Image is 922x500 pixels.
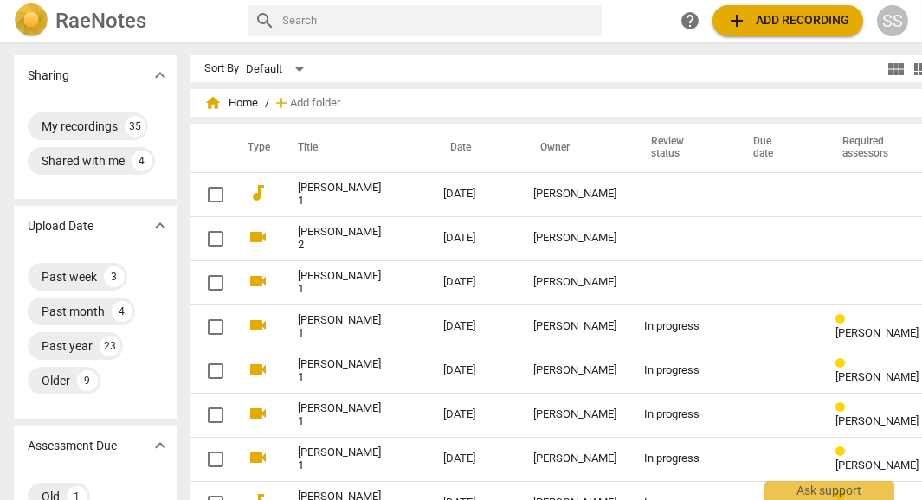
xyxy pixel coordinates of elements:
[204,62,239,75] div: Sort By
[42,268,97,285] div: Past week
[533,408,616,421] div: [PERSON_NAME]
[248,403,268,424] span: videocam
[644,320,719,333] div: In progress
[630,124,732,172] th: Review status
[77,370,98,391] div: 9
[255,10,275,31] span: search
[835,357,852,370] span: Review status: in progress
[265,97,269,110] span: /
[533,188,616,201] div: [PERSON_NAME]
[125,116,145,137] div: 35
[533,232,616,245] div: [PERSON_NAME]
[533,364,616,377] div: [PERSON_NAME]
[147,433,173,458] button: Show more
[674,5,706,36] a: Help
[429,216,519,260] td: [DATE]
[290,97,340,110] span: Add folder
[42,337,93,355] div: Past year
[680,10,700,31] span: help
[273,94,290,112] span: add
[835,458,919,471] span: [PERSON_NAME]
[204,94,222,112] span: home
[835,414,919,427] span: [PERSON_NAME]
[429,124,519,172] th: Date
[732,124,822,172] th: Due date
[298,446,381,472] a: [PERSON_NAME] 1
[712,5,863,36] button: Upload
[429,260,519,304] td: [DATE]
[42,303,105,320] div: Past month
[277,124,429,172] th: Title
[150,65,171,86] span: expand_more
[429,172,519,216] td: [DATE]
[14,3,48,38] img: Logo
[100,336,120,356] div: 23
[55,9,146,33] h2: RaeNotes
[147,213,173,239] button: Show more
[282,7,595,35] input: Search
[533,276,616,289] div: [PERSON_NAME]
[298,314,381,340] a: [PERSON_NAME] 1
[112,301,132,322] div: 4
[298,226,381,252] a: [PERSON_NAME] 2
[644,408,719,421] div: In progress
[429,393,519,437] td: [DATE]
[835,401,852,414] span: Review status: in progress
[28,217,93,235] p: Upload Date
[835,446,852,458] span: Review status: in progress
[429,437,519,481] td: [DATE]
[726,10,747,31] span: add
[42,372,70,389] div: Older
[248,447,268,468] span: videocam
[298,270,381,296] a: [PERSON_NAME] 1
[204,94,258,112] span: Home
[298,358,381,384] a: [PERSON_NAME] 1
[644,364,719,377] div: In progress
[147,62,173,88] button: Show more
[764,481,894,500] div: Ask support
[429,304,519,349] td: [DATE]
[248,271,268,292] span: videocam
[877,5,908,36] button: SS
[150,435,171,456] span: expand_more
[104,266,125,287] div: 3
[644,452,719,465] div: In progress
[835,326,919,339] span: [PERSON_NAME]
[726,10,849,31] span: Add recording
[298,402,381,428] a: [PERSON_NAME] 1
[28,67,69,85] p: Sharing
[248,183,268,203] span: audiotrack
[429,349,519,393] td: [DATE]
[150,215,171,236] span: expand_more
[42,118,118,135] div: My recordings
[248,227,268,247] span: videocam
[132,151,152,171] div: 4
[883,56,909,82] button: Tile view
[248,359,268,380] span: videocam
[14,3,234,38] a: LogoRaeNotes
[519,124,630,172] th: Owner
[246,55,310,83] div: Default
[28,437,117,455] p: Assessment Due
[835,313,852,326] span: Review status: in progress
[298,182,381,208] a: [PERSON_NAME] 1
[234,124,277,172] th: Type
[533,452,616,465] div: [PERSON_NAME]
[42,152,125,170] div: Shared with me
[533,320,616,333] div: [PERSON_NAME]
[248,315,268,336] span: videocam
[835,370,919,383] span: [PERSON_NAME]
[886,59,906,80] span: view_module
